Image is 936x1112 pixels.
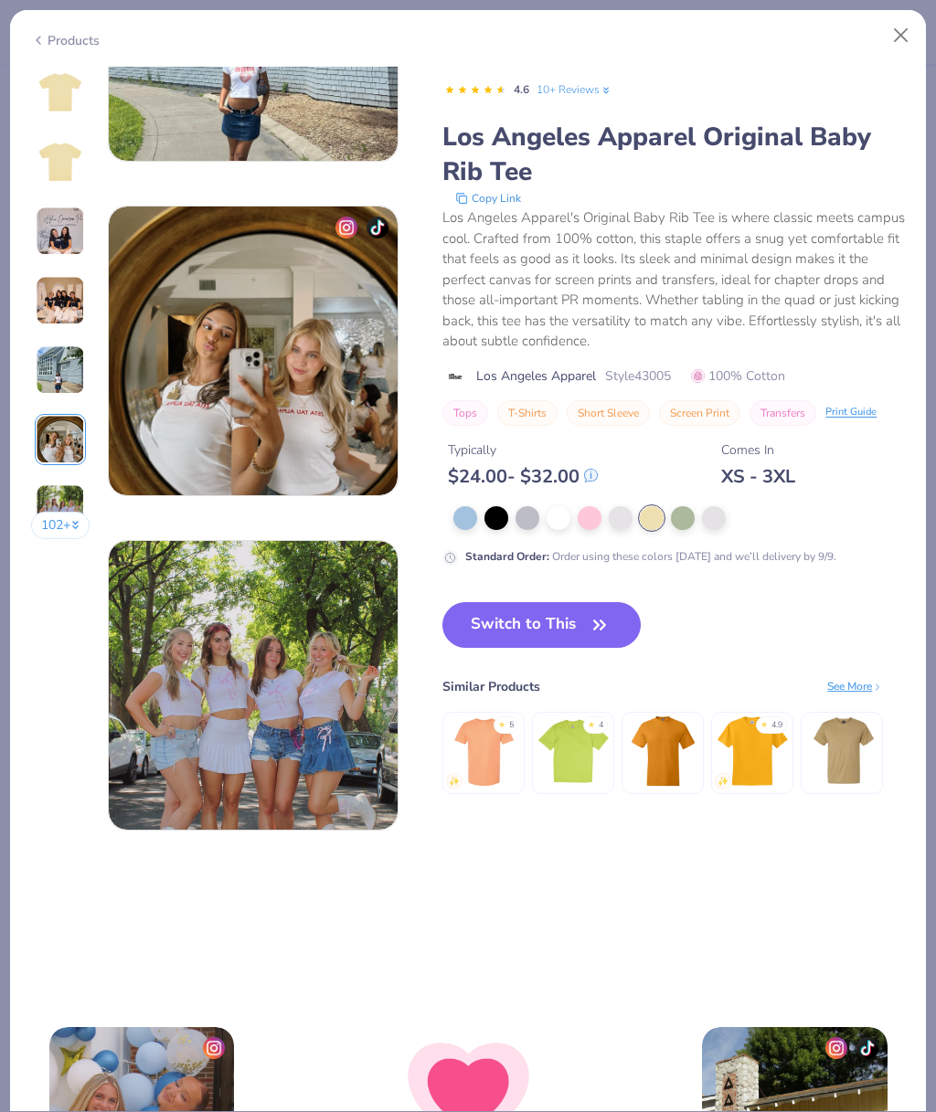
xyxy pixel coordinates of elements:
[476,366,596,386] span: Los Angeles Apparel
[825,405,877,420] div: Print Guide
[442,120,905,189] div: Los Angeles Apparel Original Baby Rib Tee
[442,400,488,426] button: Tops
[38,70,82,114] img: Front
[36,345,85,395] img: User generated content
[537,81,612,98] a: 10+ Reviews
[771,719,782,732] div: 4.9
[109,207,398,495] img: 40403e78-caf3-49a9-8535-14764286a0de
[442,369,467,384] img: brand logo
[465,549,549,564] strong: Standard Order :
[367,217,388,238] img: tiktok-icon.png
[498,719,505,726] div: ★
[335,217,357,238] img: insta-icon.png
[444,76,506,105] div: 4.6 Stars
[449,776,460,787] img: newest.gif
[109,541,398,830] img: 1881db7c-4ac4-4dd5-be0e-f6223e4a6ce8
[856,1037,878,1059] img: tiktok-icon.png
[31,31,100,50] div: Products
[442,602,641,648] button: Switch to This
[691,366,785,386] span: 100% Cotton
[721,440,795,460] div: Comes In
[450,189,526,207] button: copy to clipboard
[38,140,82,184] img: Back
[448,440,598,460] div: Typically
[718,776,729,787] img: newest.gif
[448,465,598,488] div: $ 24.00 - $ 32.00
[497,400,558,426] button: T-Shirts
[716,715,790,789] img: Jerzees Adult Dri-Power® Active T-Shirt
[760,719,768,726] div: ★
[442,677,540,696] div: Similar Products
[605,366,671,386] span: Style 43005
[537,715,611,789] img: Hanes Hanes Adult Cool Dri® With Freshiq T-Shirt
[567,400,650,426] button: Short Sleeve
[825,1037,847,1059] img: insta-icon.png
[36,415,85,464] img: User generated content
[465,548,836,565] div: Order using these colors [DATE] and we’ll delivery by 9/9.
[447,715,521,789] img: Tultex Unisex Fine Jersey T-Shirt
[805,715,879,789] img: Hanes Perfect-T T-Shirt
[31,512,90,539] button: 102+
[884,18,919,53] button: Close
[442,207,905,352] div: Los Angeles Apparel's Original Baby Rib Tee is where classic meets campus cool. Crafted from 100%...
[827,678,883,694] div: See More
[750,400,816,426] button: Transfers
[721,465,795,488] div: XS - 3XL
[36,276,85,325] img: User generated content
[588,719,595,726] div: ★
[599,719,603,732] div: 4
[659,400,740,426] button: Screen Print
[509,719,514,732] div: 5
[36,207,85,256] img: User generated content
[36,484,85,534] img: User generated content
[203,1037,225,1059] img: insta-icon.png
[514,82,529,97] span: 4.6
[626,715,700,789] img: Hanes Adult Beefy-T® With Pocket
